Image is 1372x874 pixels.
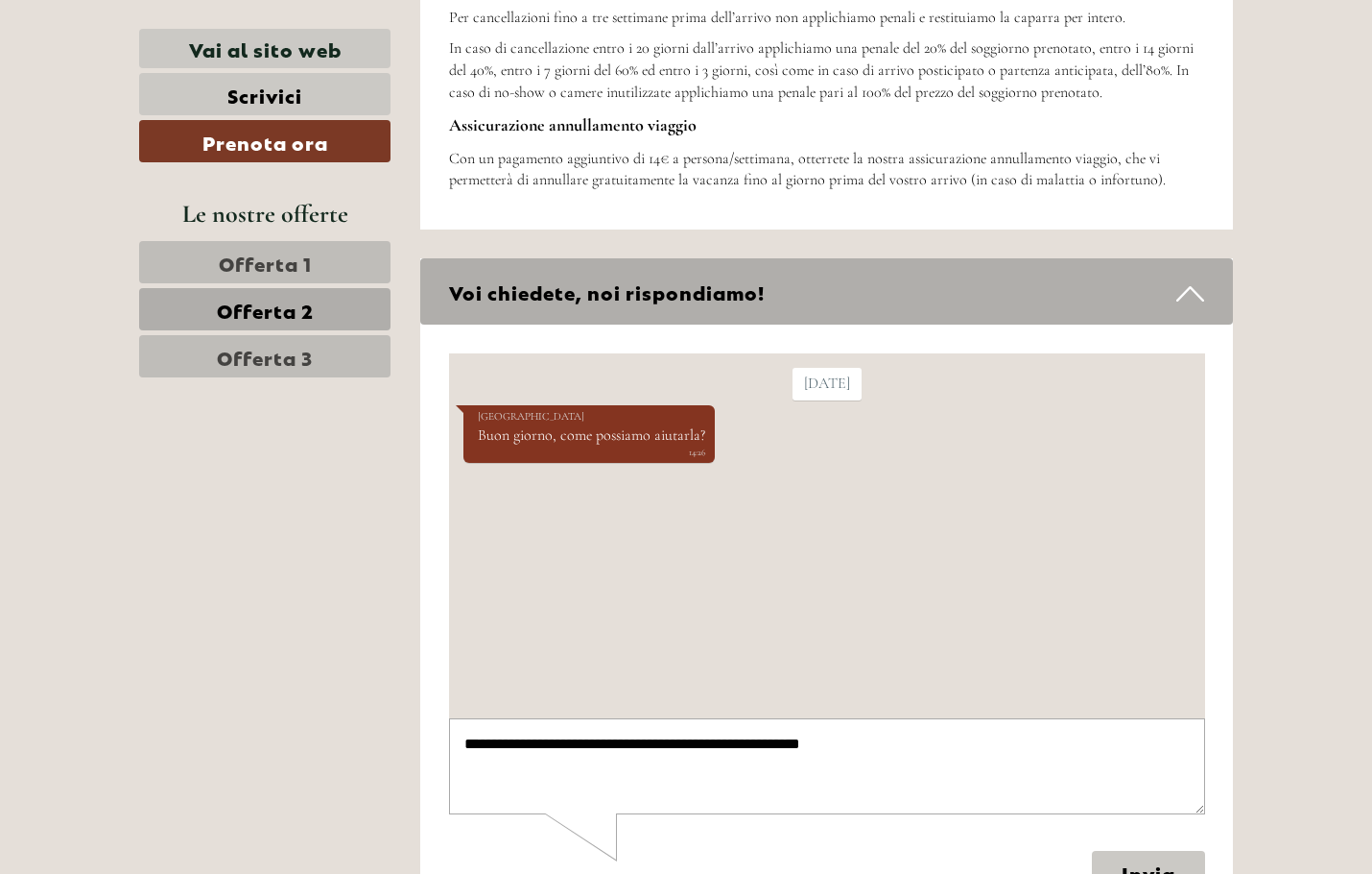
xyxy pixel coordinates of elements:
[217,343,313,370] span: Offerta 3
[139,29,390,68] a: Vai al sito web
[139,196,390,231] div: Le nostre offerte
[29,56,256,71] div: [GEOGRAPHIC_DATA]
[139,73,390,115] a: Scrivici
[29,93,256,107] small: 14:26
[449,114,697,135] span: Assicurazione annullamento viaggio
[14,52,266,110] div: Buon giorno, come possiamo aiutarla?
[449,148,1205,192] p: Con un pagamento aggiuntivo di 14€ a persona/settimana, otterrete la nostra assicurazione annulla...
[219,249,312,276] span: Offerta 1
[420,258,1234,325] div: Voi chiedete, noi rispondiamo!
[139,120,390,162] a: Prenota ora
[217,296,314,323] span: Offerta 2
[449,37,1205,104] p: In caso di cancellazione entro i 20 giorni dall’arrivo applichiamo una penale del 20% del soggior...
[643,498,756,540] button: Invia
[449,7,1205,29] p: Per cancellazioni fino a tre settimane prima dell’arrivo non applichiamo penali e restituiamo la ...
[343,14,413,47] div: [DATE]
